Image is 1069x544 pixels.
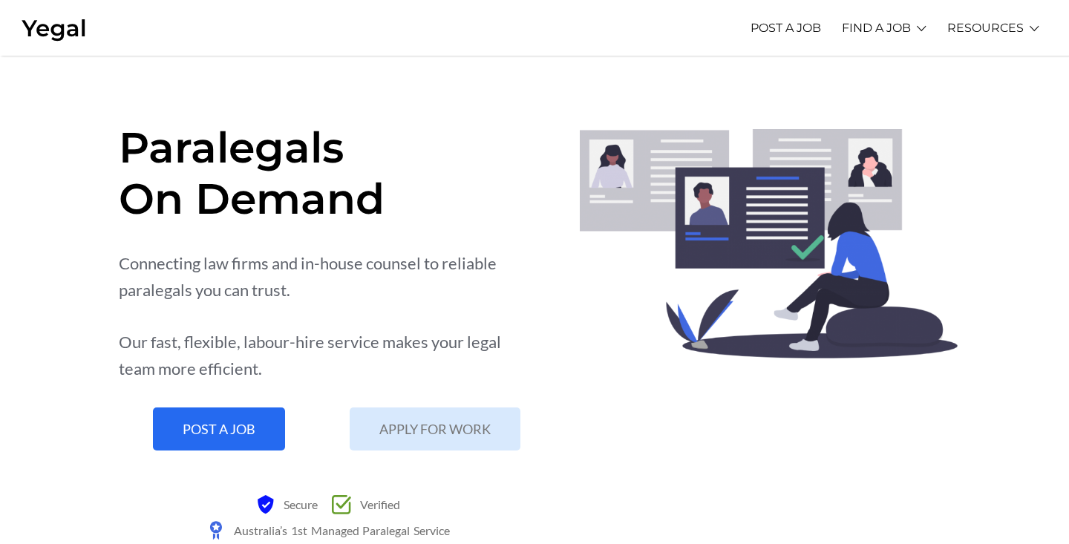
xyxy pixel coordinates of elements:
a: RESOURCES [947,7,1024,48]
div: Our fast, flexible, labour-hire service makes your legal team more efficient. [119,329,535,382]
span: Verified [356,491,400,517]
h1: Paralegals On Demand [119,122,535,224]
span: POST A JOB [183,422,255,436]
span: APPLY FOR WORK [379,422,491,436]
div: Connecting law firms and in-house counsel to reliable paralegals you can trust. [119,250,535,304]
span: Secure [280,491,318,517]
a: FIND A JOB [842,7,911,48]
a: APPLY FOR WORK [350,407,520,450]
span: Australia’s 1st Managed Paralegal Service [230,517,449,543]
a: POST A JOB [751,7,821,48]
a: POST A JOB [153,407,285,450]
